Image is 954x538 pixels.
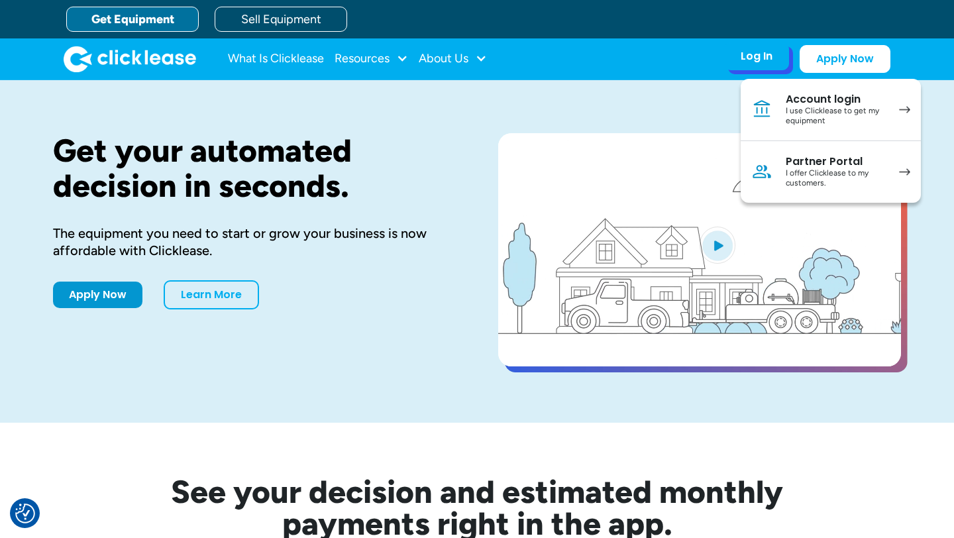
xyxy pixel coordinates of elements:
div: About Us [419,46,487,72]
a: open lightbox [498,133,901,366]
a: Apply Now [800,45,890,73]
img: Revisit consent button [15,504,35,523]
button: Consent Preferences [15,504,35,523]
div: I offer Clicklease to my customers. [786,168,886,189]
a: Apply Now [53,282,142,308]
img: Blue play button logo on a light blue circular background [700,227,735,264]
h1: Get your automated decision in seconds. [53,133,456,203]
div: Partner Portal [786,155,886,168]
img: Person icon [751,161,772,182]
div: The equipment you need to start or grow your business is now affordable with Clicklease. [53,225,456,259]
div: Resources [335,46,408,72]
div: Account login [786,93,886,106]
div: I use Clicklease to get my equipment [786,106,886,127]
img: Bank icon [751,99,772,120]
a: Learn More [164,280,259,309]
img: arrow [899,106,910,113]
div: Log In [741,50,772,63]
a: home [64,46,196,72]
img: arrow [899,168,910,176]
a: What Is Clicklease [228,46,324,72]
a: Account loginI use Clicklease to get my equipment [741,79,921,141]
nav: Log In [741,79,921,203]
a: Partner PortalI offer Clicklease to my customers. [741,141,921,203]
a: Get Equipment [66,7,199,32]
img: Clicklease logo [64,46,196,72]
a: Sell Equipment [215,7,347,32]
